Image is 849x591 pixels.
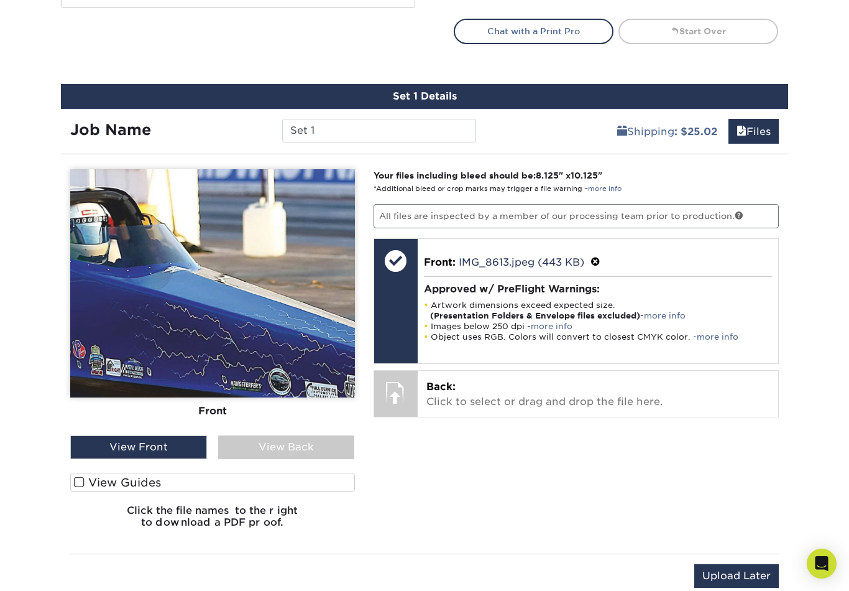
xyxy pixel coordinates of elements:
[588,185,622,193] a: more info
[618,19,778,44] a: Start Over
[571,170,598,180] span: 10.125
[70,121,151,139] strong: Job Name
[644,311,686,320] a: more info
[459,256,584,268] a: IMG_8613.jpeg (443 KB)
[374,170,602,180] strong: Your files including bleed should be: " x "
[426,381,456,393] span: Back:
[218,435,355,459] div: View Back
[374,204,779,228] p: All files are inspected by a member of our processing team prior to production.
[61,84,788,109] div: Set 1 Details
[3,553,106,587] iframe: Google Customer Reviews
[617,126,627,137] span: shipping
[454,19,613,44] a: Chat with a Print Pro
[737,126,746,137] span: files
[282,119,475,142] input: Enter a job name
[807,549,837,579] div: Open Intercom Messenger
[430,311,640,320] strong: (Presentation Folders & Envelope files excluded)
[674,126,717,137] b: : $25.02
[70,473,355,492] label: View Guides
[697,332,738,342] a: more info
[424,283,773,295] h4: Approved w/ PreFlight Warnings:
[531,322,572,331] a: more info
[728,119,779,144] a: Files
[424,256,456,268] span: Front:
[70,397,355,424] div: Front
[426,379,770,409] p: Click to select or drag and drop the file here.
[70,505,355,538] h6: Click the file names to the right to download a PDF proof.
[70,435,207,459] div: View Front
[536,170,559,180] span: 8.125
[694,564,779,588] input: Upload Later
[424,321,773,332] li: Images below 250 dpi -
[424,300,773,321] li: Artwork dimensions exceed expected size. -
[609,119,725,144] a: Shipping: $25.02
[424,332,773,342] li: Object uses RGB. Colors will convert to closest CMYK color. -
[374,185,622,193] small: *Additional bleed or crop marks may trigger a file warning –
